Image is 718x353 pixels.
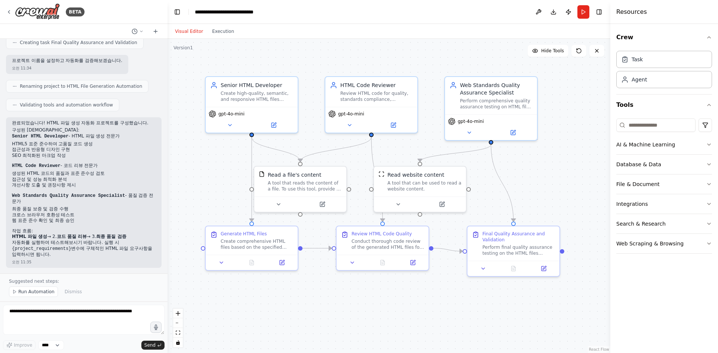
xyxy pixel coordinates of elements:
li: 개선사항 도출 및 권장사항 제시 [12,182,156,188]
button: Improve [3,340,36,350]
button: Run Automation [9,287,58,297]
button: Dismiss [61,287,86,297]
span: Creating task Final Quality Assurance and Validation [20,40,137,46]
button: No output available [367,258,399,267]
div: Task [632,56,643,63]
div: Review HTML Code QualityConduct thorough code review of the generated HTML files for {project_req... [336,226,429,271]
div: Perform final quality assurance testing on the HTML files created for {project_requirements}. Val... [482,244,555,256]
div: Read website content [387,171,444,179]
div: Review HTML Code Quality [352,231,412,237]
button: zoom out [173,318,183,328]
strong: HTML 파일 생성 [12,234,47,239]
span: gpt-4o-mini [218,111,245,117]
p: Suggested next steps: [9,278,159,284]
div: 오전 11:35 [12,259,156,265]
code: {project_requirements} [12,246,71,251]
button: File & Document [616,174,712,194]
li: 접근성 및 성능 최적화 분석 [12,177,156,183]
p: 자동화를 실행하여 테스트해보시기 바랍니다. 실행 시 변수에 구체적인 HTML 파일 요구사항을 입력하시면 됩니다. [12,240,156,258]
g: Edge from d51f8586-647c-43e6-8f67-0b3dc1841547 to acc21f08-412c-4be8-95d4-fdcbd473fce3 [248,137,304,162]
strong: 코드 품질 리뷰 [57,234,87,239]
g: Edge from 5dee1521-5974-4cf1-a7bf-b43c49bca413 to 3fc9b3e2-ff29-46a1-af63-5fbbf74562d7 [416,145,495,162]
g: Edge from d51f8586-647c-43e6-8f67-0b3dc1841547 to a5c8bc70-abfc-4b8c-ac12-64aadaa7cb20 [248,137,255,222]
g: Edge from 6bf09830-3838-4f4f-9c4f-c48bb6bd9391 to acc21f08-412c-4be8-95d4-fdcbd473fce3 [297,137,375,162]
div: Final Quality Assurance and Validation [482,231,555,243]
h4: Resources [616,7,647,16]
h2: 구성된 [DEMOGRAPHIC_DATA]: [12,127,156,133]
span: gpt-4o-mini [458,118,484,124]
code: Web Standards Quality Assurance Specialist [12,193,125,198]
div: HTML Code Reviewer [340,81,413,89]
div: A tool that can be used to read a website content. [387,180,461,192]
img: FileReadTool [259,171,265,177]
div: Generate HTML Files [221,231,267,237]
button: Visual Editor [171,27,208,36]
p: 프로젝트 이름을 설정하고 자동화를 검증해보겠습니다. [12,58,122,64]
nav: breadcrumb [195,8,276,16]
button: Hide right sidebar [594,7,604,17]
li: 접근성과 반응형 디자인 구현 [12,147,156,153]
g: Edge from 5dee1521-5974-4cf1-a7bf-b43c49bca413 to 85231588-ea88-4632-893e-5c65c2cfd94b [487,145,517,222]
div: Final Quality Assurance and ValidationPerform final quality assurance testing on the HTML files c... [467,226,560,277]
div: Agent [632,76,647,83]
button: Database & Data [616,155,712,174]
button: Crew [616,27,712,48]
button: Open in side panel [400,258,426,267]
button: Open in side panel [492,128,534,137]
div: Version 1 [174,45,193,51]
div: Tools [616,115,712,260]
li: 크로스 브라우저 호환성 테스트 [12,212,156,218]
button: AI & Machine Learning [616,135,712,154]
button: toggle interactivity [173,338,183,347]
p: - HTML 파일 생성 전문가 [12,133,156,140]
button: Switch to previous chat [129,27,147,36]
button: zoom in [173,309,183,318]
button: Hide left sidebar [172,7,182,17]
strong: 최종 품질 검증 [96,234,126,239]
button: Open in side panel [531,264,556,273]
button: Tools [616,95,712,115]
div: Create comprehensive HTML files based on the specified {project_requirements}. Generate clean, se... [221,238,293,250]
button: Send [141,341,165,350]
img: Logo [15,3,60,20]
button: Open in side panel [421,200,463,209]
div: Conduct thorough code review of the generated HTML files for {project_requirements}. Analyze code... [352,238,424,250]
button: No output available [236,258,268,267]
button: Click to speak your automation idea [150,322,162,333]
div: Web Standards Quality Assurance SpecialistPerform comprehensive quality assurance testing on HTML... [444,76,538,141]
div: Senior HTML DeveloperCreate high-quality, semantic, and responsive HTML files based on {project_r... [205,76,298,133]
div: React Flow controls [173,309,183,347]
img: ScrapeWebsiteTool [378,171,384,177]
button: Search & Research [616,214,712,233]
div: HTML Code ReviewerReview HTML code for quality, standards compliance, accessibility, and performa... [325,76,418,133]
span: Improve [14,342,32,348]
li: 웹 표준 준수 확인 및 최종 승인 [12,218,156,224]
div: Perform comprehensive quality assurance testing on HTML files generated for {project_requirements... [460,98,533,110]
button: Start a new chat [150,27,162,36]
span: Hide Tools [541,48,564,54]
button: Execution [208,27,239,36]
div: Generate HTML FilesCreate comprehensive HTML files based on the specified {project_requirements}.... [205,226,298,271]
button: Hide Tools [528,45,568,57]
button: fit view [173,328,183,338]
div: ScrapeWebsiteToolRead website contentA tool that can be used to read a website content. [373,166,467,213]
g: Edge from 6bf09830-3838-4f4f-9c4f-c48bb6bd9391 to d9eef099-b9f3-4893-a7a3-ddd13361379b [368,137,386,222]
div: Web Standards Quality Assurance Specialist [460,81,533,96]
span: Run Automation [18,289,55,295]
button: Open in side panel [252,121,295,130]
button: No output available [498,264,530,273]
a: React Flow attribution [589,347,609,352]
g: Edge from d9eef099-b9f3-4893-a7a3-ddd13361379b to 85231588-ea88-4632-893e-5c65c2cfd94b [433,245,463,255]
button: Open in side panel [301,200,343,209]
div: Read a file's content [268,171,321,179]
div: Crew [616,48,712,94]
div: FileReadToolRead a file's contentA tool that reads the content of a file. To use this tool, provi... [254,166,347,213]
button: Open in side panel [269,258,295,267]
button: Web Scraping & Browsing [616,234,712,253]
li: 생성된 HTML 코드의 품질과 표준 준수성 검토 [12,171,156,177]
p: 완료되었습니다! HTML 파일 생성 자동화 프로젝트를 구성했습니다. [12,120,156,126]
li: HTML5 표준 준수하여 고품질 코드 생성 [12,141,156,147]
span: gpt-4o-mini [338,111,364,117]
li: 최종 품질 보증 및 검증 수행 [12,206,156,212]
li: → 2. → 3. [12,234,156,240]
